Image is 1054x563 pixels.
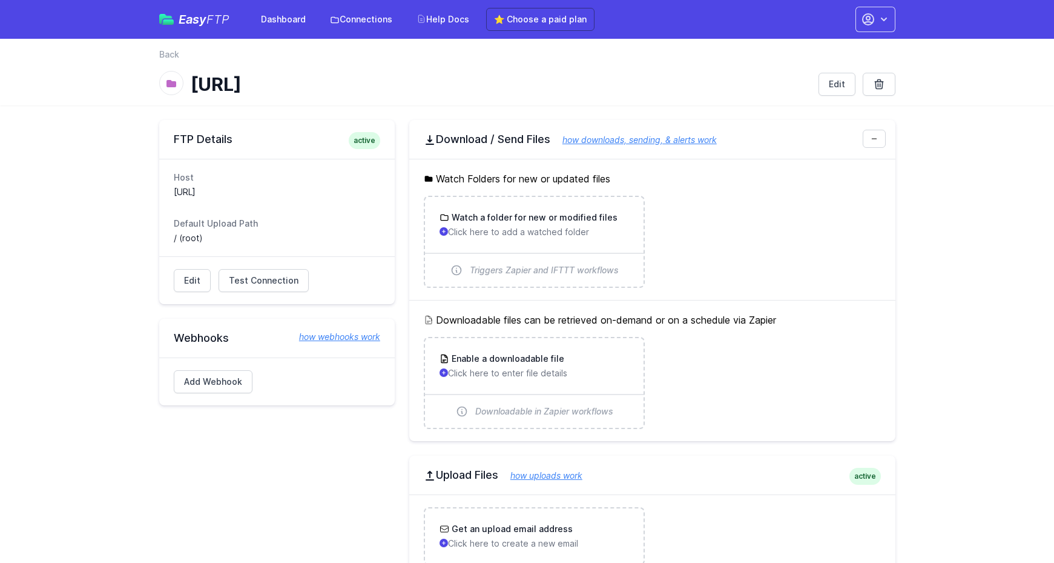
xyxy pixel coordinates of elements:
[229,275,298,287] span: Test Connection
[818,73,855,96] a: Edit
[424,172,881,186] h5: Watch Folders for new or updated files
[440,367,629,379] p: Click here to enter file details
[323,8,400,30] a: Connections
[849,468,881,485] span: active
[254,8,313,30] a: Dashboard
[174,172,380,184] dt: Host
[174,269,211,292] a: Edit
[440,538,629,550] p: Click here to create a new email
[425,197,644,287] a: Watch a folder for new or modified files Click here to add a watched folder Triggers Zapier and I...
[440,226,629,238] p: Click here to add a watched folder
[174,331,380,345] h2: Webhooks
[174,218,380,230] dt: Default Upload Path
[349,132,380,149] span: active
[449,212,618,224] h3: Watch a folder for new or modified files
[174,186,380,198] dd: [URL]
[424,313,881,327] h5: Downloadable files can be retrieved on-demand or on a schedule via Zapier
[498,470,582,481] a: how uploads work
[159,48,895,68] nav: Breadcrumb
[486,8,595,31] a: ⭐ Choose a paid plan
[475,405,613,418] span: Downloadable in Zapier workflows
[409,8,476,30] a: Help Docs
[449,353,564,365] h3: Enable a downloadable file
[159,13,229,25] a: EasyFTP
[449,523,573,535] h3: Get an upload email address
[174,232,380,244] dd: / (root)
[287,331,380,343] a: how webhooks work
[191,73,809,95] h1: [URL]
[206,12,229,27] span: FTP
[550,135,717,145] a: how downloads, sending, & alerts work
[219,269,309,292] a: Test Connection
[159,48,179,61] a: Back
[424,468,881,482] h2: Upload Files
[425,338,644,428] a: Enable a downloadable file Click here to enter file details Downloadable in Zapier workflows
[470,264,619,276] span: Triggers Zapier and IFTTT workflows
[424,132,881,147] h2: Download / Send Files
[159,14,174,25] img: easyftp_logo.png
[174,132,380,147] h2: FTP Details
[179,13,229,25] span: Easy
[174,370,252,393] a: Add Webhook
